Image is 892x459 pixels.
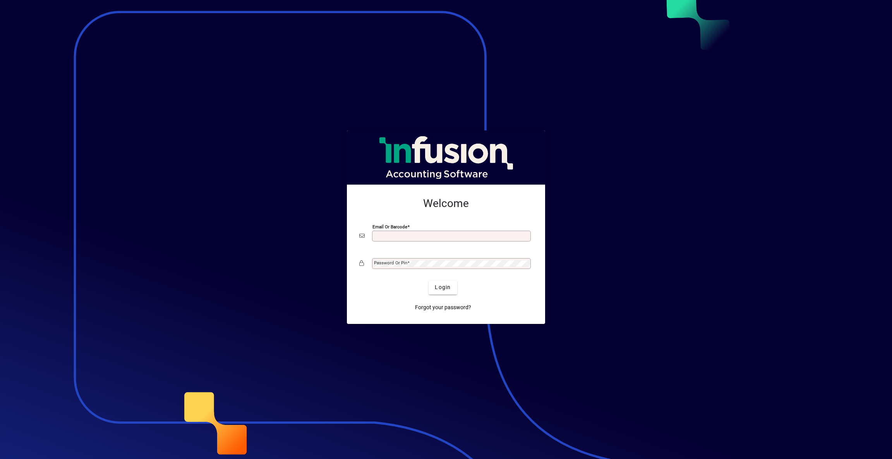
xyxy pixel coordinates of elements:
span: Forgot your password? [415,303,471,312]
mat-label: Email or Barcode [372,224,407,229]
a: Forgot your password? [412,301,474,315]
mat-label: Password or Pin [374,260,407,265]
h2: Welcome [359,197,533,210]
button: Login [429,281,457,295]
span: Login [435,283,451,291]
